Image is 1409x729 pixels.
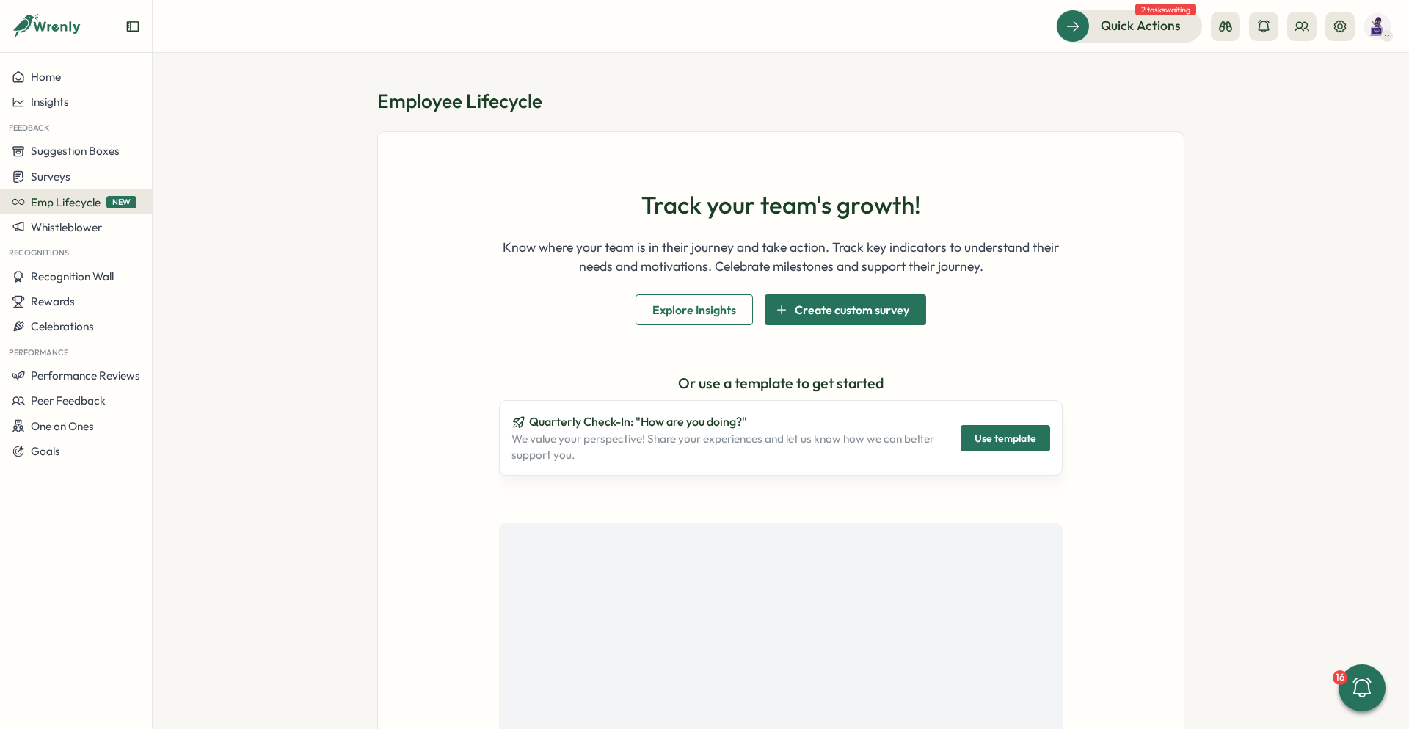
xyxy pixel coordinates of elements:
span: Celebrations [31,319,94,333]
span: Create custom survey [795,295,909,324]
img: John Sproul [1364,12,1391,40]
button: 16 [1339,664,1386,711]
span: Rewards [31,294,75,308]
span: Surveys [31,170,70,184]
span: Use template [975,426,1036,451]
button: Explore Insights [636,294,753,325]
span: Suggestion Boxes [31,144,120,158]
span: NEW [106,196,136,208]
h1: Employee Lifecycle [377,88,1184,114]
span: Quick Actions [1101,16,1181,35]
button: Expand sidebar [125,19,140,34]
p: Know where your team is in their journey and take action. Track key indicators to understand thei... [499,238,1063,277]
h1: Track your team's growth! [641,191,921,220]
button: Create custom survey [765,294,927,325]
div: 16 [1333,670,1347,685]
span: 2 tasks waiting [1135,4,1196,15]
span: Peer Feedback [31,393,106,407]
span: Whistleblower [31,220,102,234]
span: Explore Insights [652,295,736,324]
span: Insights [31,95,69,109]
p: Or use a template to get started [499,372,1063,395]
button: Use template [961,425,1050,451]
span: Goals [31,444,60,458]
span: Emp Lifecycle [31,195,101,209]
span: One on Ones [31,419,94,433]
span: Home [31,70,61,84]
p: Quarterly Check-In: "How are you doing?" [511,413,943,431]
p: We value your perspective! Share your experiences and let us know how we can better support you. [511,431,943,463]
span: Performance Reviews [31,369,140,382]
span: Recognition Wall [31,269,114,283]
button: Quick Actions [1056,10,1202,42]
